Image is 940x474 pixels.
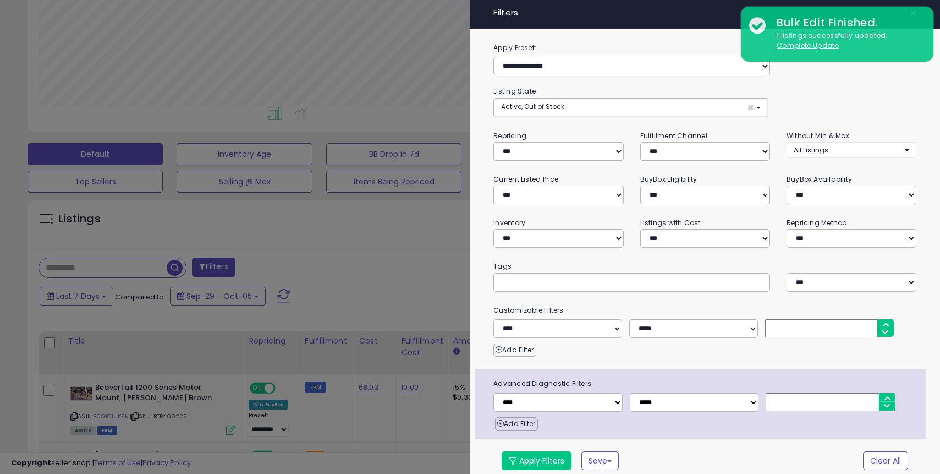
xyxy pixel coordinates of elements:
[787,218,848,227] small: Repricing Method
[493,344,536,357] button: Add Filter
[493,86,536,96] small: Listing State
[777,41,839,50] u: Complete Update
[905,6,921,21] button: ×
[787,131,850,140] small: Without Min & Max
[747,102,754,113] span: ×
[493,175,558,184] small: Current Listed Price
[768,15,925,31] div: Bulk Edit Finished.
[794,145,828,155] span: All Listings
[502,451,571,470] button: Apply Filters
[485,378,926,390] span: Advanced Diagnostic Filters
[485,42,925,54] label: Apply Preset:
[768,31,925,51] div: 1 listings successfully updated.
[640,131,707,140] small: Fulfillment Channel
[493,218,525,227] small: Inventory
[485,304,925,317] small: Customizable Filters
[581,451,619,470] button: Save
[494,99,768,117] button: Active, Out of Stock ×
[493,131,526,140] small: Repricing
[495,417,537,431] button: Add Filter
[787,142,916,158] button: All Listings
[909,6,916,21] span: ×
[863,451,908,470] button: Clear All
[640,175,697,184] small: BuyBox Eligibility
[493,8,916,18] h4: Filters
[485,260,925,273] small: Tags
[640,218,701,227] small: Listings with Cost
[787,175,852,184] small: BuyBox Availability
[501,102,564,111] span: Active, Out of Stock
